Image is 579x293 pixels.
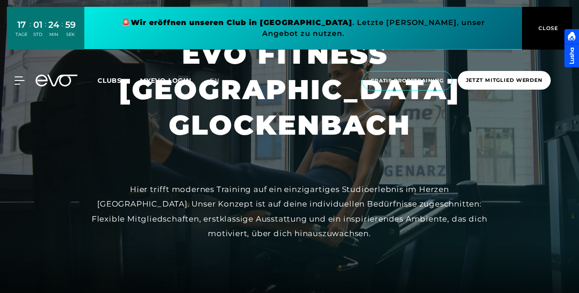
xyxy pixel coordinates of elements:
span: en [210,76,220,85]
span: CLOSE [536,24,558,32]
div: 17 [16,18,27,31]
a: Gratis Probetraining [359,71,455,91]
div: SEK [65,31,76,38]
div: MIN [48,31,59,38]
span: Jetzt Mitglied werden [466,76,543,84]
div: 24 [48,18,59,31]
span: Gratis Probetraining [371,77,444,85]
div: : [30,19,31,43]
a: en [210,76,231,86]
a: MYEVO LOGIN [140,76,191,85]
div: 01 [33,18,42,31]
div: STD [33,31,42,38]
div: Hier trifft modernes Training auf ein einzigartiges Studioerlebnis im Herzen [GEOGRAPHIC_DATA]. U... [84,182,495,241]
div: : [62,19,63,43]
div: TAGE [16,31,27,38]
span: Clubs [98,76,122,85]
div: 59 [65,18,76,31]
a: Jetzt Mitglied werden [455,71,553,91]
a: Clubs [98,76,140,85]
button: CLOSE [522,7,572,50]
div: : [45,19,46,43]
